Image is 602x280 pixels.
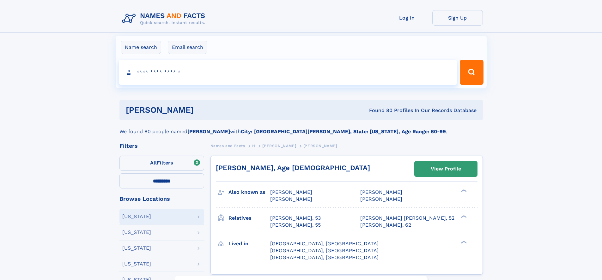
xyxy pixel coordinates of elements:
div: [US_STATE] [122,230,151,235]
h3: Also known as [228,187,270,198]
span: [GEOGRAPHIC_DATA], [GEOGRAPHIC_DATA] [270,241,379,247]
a: View Profile [415,161,477,176]
div: View Profile [431,162,461,176]
a: [PERSON_NAME], 55 [270,222,321,229]
div: Browse Locations [119,196,204,202]
span: All [150,160,157,166]
span: [GEOGRAPHIC_DATA], [GEOGRAPHIC_DATA] [270,247,379,253]
h3: Relatives [228,213,270,223]
b: [PERSON_NAME] [187,128,230,134]
a: [PERSON_NAME] [PERSON_NAME], 52 [360,215,454,222]
span: [PERSON_NAME] [303,144,337,148]
a: Log In [382,10,432,26]
a: Sign Up [432,10,483,26]
a: [PERSON_NAME] [262,142,296,150]
span: [PERSON_NAME] [270,196,312,202]
b: City: [GEOGRAPHIC_DATA][PERSON_NAME], State: [US_STATE], Age Range: 60-99 [241,128,446,134]
label: Email search [168,41,207,54]
span: H [252,144,255,148]
div: Filters [119,143,204,149]
label: Name search [121,41,161,54]
span: [GEOGRAPHIC_DATA], [GEOGRAPHIC_DATA] [270,254,379,260]
div: ❯ [459,240,467,244]
div: [US_STATE] [122,214,151,219]
span: [PERSON_NAME] [270,189,312,195]
div: Found 80 Profiles In Our Records Database [281,107,477,114]
div: [US_STATE] [122,246,151,251]
button: Search Button [460,60,483,85]
a: [PERSON_NAME], Age [DEMOGRAPHIC_DATA] [216,164,370,172]
span: [PERSON_NAME] [360,189,402,195]
a: [PERSON_NAME], 53 [270,215,321,222]
span: [PERSON_NAME] [360,196,402,202]
img: Logo Names and Facts [119,10,210,27]
label: Filters [119,156,204,171]
h3: Lived in [228,238,270,249]
span: [PERSON_NAME] [262,144,296,148]
a: [PERSON_NAME], 62 [360,222,411,229]
div: ❯ [459,189,467,193]
a: H [252,142,255,150]
a: Names and Facts [210,142,245,150]
div: [US_STATE] [122,261,151,266]
h1: [PERSON_NAME] [126,106,282,114]
div: We found 80 people named with . [119,120,483,135]
input: search input [119,60,457,85]
div: ❯ [459,214,467,218]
